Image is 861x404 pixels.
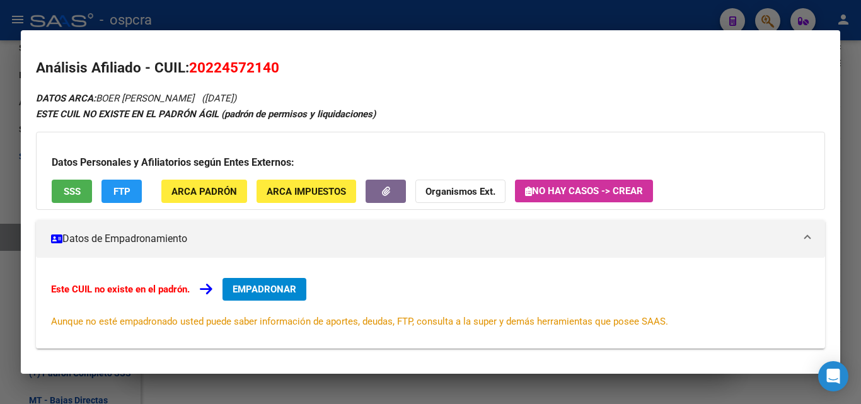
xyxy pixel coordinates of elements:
[101,180,142,203] button: FTP
[818,361,848,391] div: Open Intercom Messenger
[525,185,643,197] span: No hay casos -> Crear
[36,220,825,258] mat-expansion-panel-header: Datos de Empadronamiento
[36,108,376,120] strong: ESTE CUIL NO EXISTE EN EL PADRÓN ÁGIL (padrón de permisos y liquidaciones)
[425,186,495,197] strong: Organismos Ext.
[222,278,306,301] button: EMPADRONAR
[189,59,279,76] span: 20224572140
[51,316,668,327] span: Aunque no esté empadronado usted puede saber información de aportes, deudas, FTP, consulta a la s...
[415,180,506,203] button: Organismos Ext.
[267,186,346,197] span: ARCA Impuestos
[515,180,653,202] button: No hay casos -> Crear
[257,180,356,203] button: ARCA Impuestos
[161,180,247,203] button: ARCA Padrón
[64,186,81,197] span: SSS
[36,258,825,349] div: Datos de Empadronamiento
[113,186,130,197] span: FTP
[36,57,825,79] h2: Análisis Afiliado - CUIL:
[36,93,194,104] span: BOER [PERSON_NAME]
[171,186,237,197] span: ARCA Padrón
[36,93,96,104] strong: DATOS ARCA:
[51,231,795,246] mat-panel-title: Datos de Empadronamiento
[52,180,92,203] button: SSS
[52,155,809,170] h3: Datos Personales y Afiliatorios según Entes Externos:
[51,284,190,295] strong: Este CUIL no existe en el padrón.
[202,93,236,104] span: ([DATE])
[233,284,296,295] span: EMPADRONAR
